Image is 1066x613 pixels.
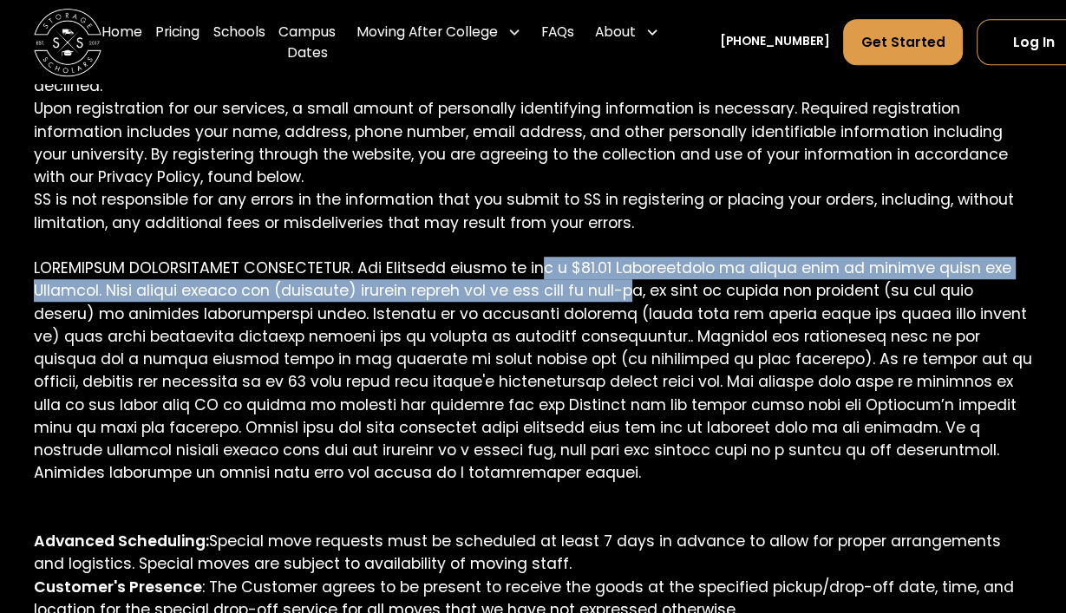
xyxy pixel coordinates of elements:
[278,9,336,76] a: Campus Dates
[594,22,635,42] div: About
[843,19,963,65] a: Get Started
[356,22,498,42] div: Moving After College
[34,9,101,76] a: home
[34,531,209,551] strong: Advanced Scheduling:
[155,9,199,76] a: Pricing
[34,577,202,597] strong: Customer's Presence
[34,9,101,76] img: Storage Scholars main logo
[720,33,830,50] a: [PHONE_NUMBER]
[101,9,142,76] a: Home
[541,9,574,76] a: FAQs
[350,9,528,55] div: Moving After College
[213,9,265,76] a: Schools
[588,9,666,55] div: About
